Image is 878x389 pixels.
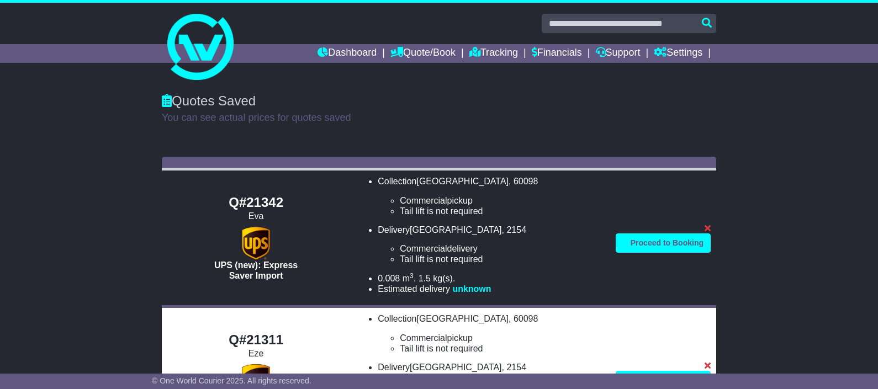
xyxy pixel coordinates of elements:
[416,314,509,323] span: [GEOGRAPHIC_DATA]
[378,274,400,283] span: 0.008
[403,274,416,283] span: m .
[390,44,456,63] a: Quote/Book
[167,211,345,221] div: Eva
[416,177,509,186] span: [GEOGRAPHIC_DATA]
[509,314,538,323] span: , 60098
[400,195,605,206] li: pickup
[400,333,447,343] span: Commercial
[167,332,345,348] div: Q#21311
[318,44,377,63] a: Dashboard
[378,284,605,294] li: Estimated delivery
[400,206,605,216] li: Tail lift is not required
[242,227,269,260] img: UPS (new): Express Saver Import
[378,176,605,216] li: Collection
[378,225,605,265] li: Delivery
[152,376,311,385] span: © One World Courier 2025. All rights reserved.
[378,313,605,354] li: Collection
[502,363,526,372] span: , 2154
[400,243,605,254] li: delivery
[410,272,414,280] sup: 3
[532,44,582,63] a: Financials
[469,44,518,63] a: Tracking
[452,284,491,294] span: unknown
[616,233,711,253] a: Proceed to Booking
[167,195,345,211] div: Q#21342
[596,44,641,63] a: Support
[162,112,716,124] p: You can see actual prices for quotes saved
[400,196,447,205] span: Commercial
[419,274,431,283] span: 1.5
[502,225,526,235] span: , 2154
[400,254,605,264] li: Tail lift is not required
[214,260,298,280] span: UPS (new): Express Saver Import
[167,348,345,359] div: Eze
[410,363,502,372] span: [GEOGRAPHIC_DATA]
[433,274,455,283] span: kg(s).
[509,177,538,186] span: , 60098
[400,333,605,343] li: pickup
[400,343,605,354] li: Tail lift is not required
[162,93,716,109] div: Quotes Saved
[410,225,502,235] span: [GEOGRAPHIC_DATA]
[654,44,702,63] a: Settings
[400,244,447,253] span: Commercial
